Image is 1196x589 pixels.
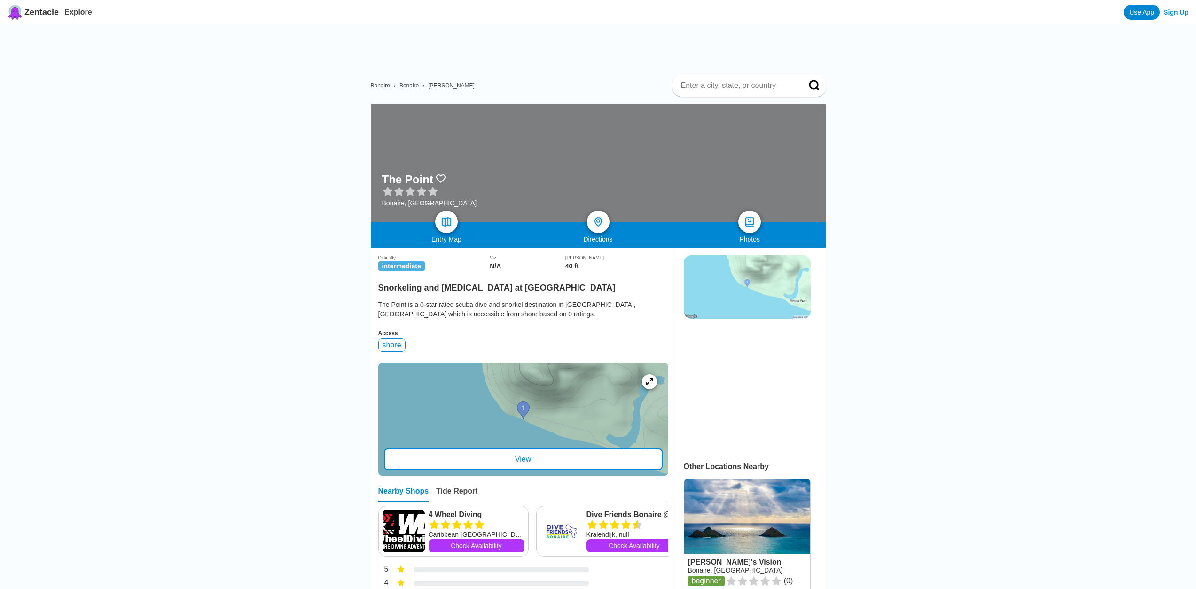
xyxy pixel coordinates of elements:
[371,236,523,243] div: Entry Map
[378,363,668,476] a: entry mapView
[565,255,668,260] div: [PERSON_NAME]
[371,82,390,89] a: Bonaire
[378,255,490,260] div: Difficulty
[378,261,425,271] span: intermediate
[24,8,59,17] span: Zentacle
[586,539,682,552] a: Check Availability
[378,564,389,576] div: 5
[429,539,524,552] a: Check Availability
[422,82,424,89] span: ›
[378,487,429,502] div: Nearby Shops
[382,199,477,207] div: Bonaire, [GEOGRAPHIC_DATA]
[378,277,668,293] h2: Snorkeling and [MEDICAL_DATA] at [GEOGRAPHIC_DATA]
[429,530,524,539] div: Caribbean [GEOGRAPHIC_DATA], null
[384,448,663,470] div: View
[1164,8,1188,16] a: Sign Up
[586,530,682,539] div: Kralendijk, null
[565,262,668,270] div: 40 ft
[429,510,524,519] a: 4 Wheel Diving
[382,173,433,186] h1: The Point
[378,300,668,319] div: The Point is a 0-star rated scuba dive and snorkel destination in [GEOGRAPHIC_DATA], [GEOGRAPHIC_...
[436,487,478,502] div: Tide Report
[540,510,583,552] img: Dive Friends Bonaire @ Hamlet Oasis
[674,236,826,243] div: Photos
[378,330,668,337] div: Access
[490,255,565,260] div: Viz
[399,82,419,89] a: Bonaire
[8,5,23,20] img: Zentacle logo
[428,82,475,89] a: [PERSON_NAME]
[490,262,565,270] div: N/A
[593,216,604,228] img: directions
[378,338,406,352] div: shore
[744,216,755,228] img: photos
[435,211,458,233] a: map
[586,510,682,519] a: Dive Friends Bonaire @ Hamlet Oasis
[1124,5,1160,20] a: Use App
[64,8,92,16] a: Explore
[522,236,674,243] div: Directions
[394,82,396,89] span: ›
[680,81,796,90] input: Enter a city, state, or country
[684,463,826,471] div: Other Locations Nearby
[8,5,59,20] a: Zentacle logoZentacle
[383,510,425,552] img: 4 Wheel Diving
[738,211,761,233] a: photos
[684,255,811,319] img: staticmap
[441,216,452,228] img: map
